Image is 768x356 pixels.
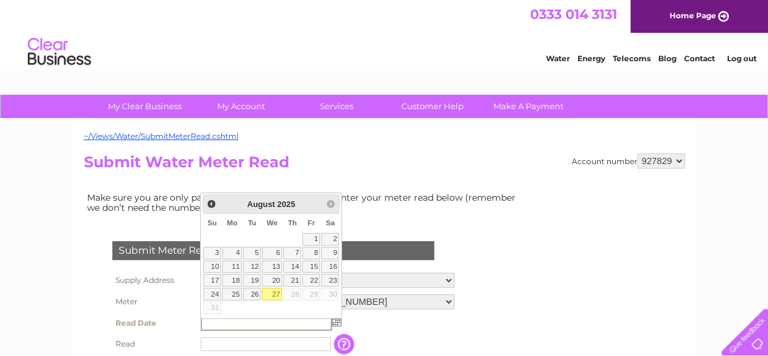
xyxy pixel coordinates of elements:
[658,54,676,63] a: Blog
[277,199,295,209] span: 2025
[262,288,282,300] a: 27
[84,153,685,177] h2: Submit Water Meter Read
[530,6,617,22] a: 0333 014 3131
[109,312,198,334] th: Read Date
[243,261,261,273] a: 12
[321,274,339,287] a: 23
[288,219,297,227] span: Thursday
[546,54,570,63] a: Water
[203,247,221,259] a: 3
[334,334,357,354] input: Information
[326,219,334,227] span: Saturday
[283,261,301,273] a: 14
[204,196,219,211] a: Prev
[321,261,339,273] a: 16
[332,316,341,326] img: ...
[27,33,92,71] img: logo.png
[476,95,581,118] a: Make A Payment
[577,54,605,63] a: Energy
[222,288,242,300] a: 25
[307,219,315,227] span: Friday
[262,274,282,287] a: 20
[381,95,485,118] a: Customer Help
[302,247,320,259] a: 8
[86,7,683,61] div: Clear Business is a trading name of Verastar Limited (registered in [GEOGRAPHIC_DATA] No. 3667643...
[206,199,216,209] span: Prev
[243,288,261,300] a: 26
[321,233,339,246] a: 2
[262,261,282,273] a: 13
[726,54,756,63] a: Log out
[222,247,242,259] a: 4
[203,288,221,300] a: 24
[222,274,242,287] a: 18
[203,274,221,287] a: 17
[203,261,221,273] a: 10
[109,270,198,291] th: Supply Address
[613,54,651,63] a: Telecoms
[84,189,526,216] td: Make sure you are only paying for what you use. Simply enter your meter read below (remember we d...
[84,131,239,141] a: ~/Views/Water/SubmitMeterRead.cshtml
[227,219,237,227] span: Monday
[321,247,339,259] a: 9
[93,95,197,118] a: My Clear Business
[283,274,301,287] a: 21
[262,247,282,259] a: 6
[208,219,217,227] span: Sunday
[243,274,261,287] a: 19
[189,95,293,118] a: My Account
[684,54,715,63] a: Contact
[109,334,198,354] th: Read
[247,199,275,209] span: August
[302,274,320,287] a: 22
[222,261,242,273] a: 11
[243,247,261,259] a: 5
[572,153,685,169] div: Account number
[302,233,320,246] a: 1
[109,291,198,312] th: Meter
[285,95,389,118] a: Services
[112,241,434,260] div: Submit Meter Read
[283,247,301,259] a: 7
[267,219,278,227] span: Wednesday
[302,261,320,273] a: 15
[248,219,256,227] span: Tuesday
